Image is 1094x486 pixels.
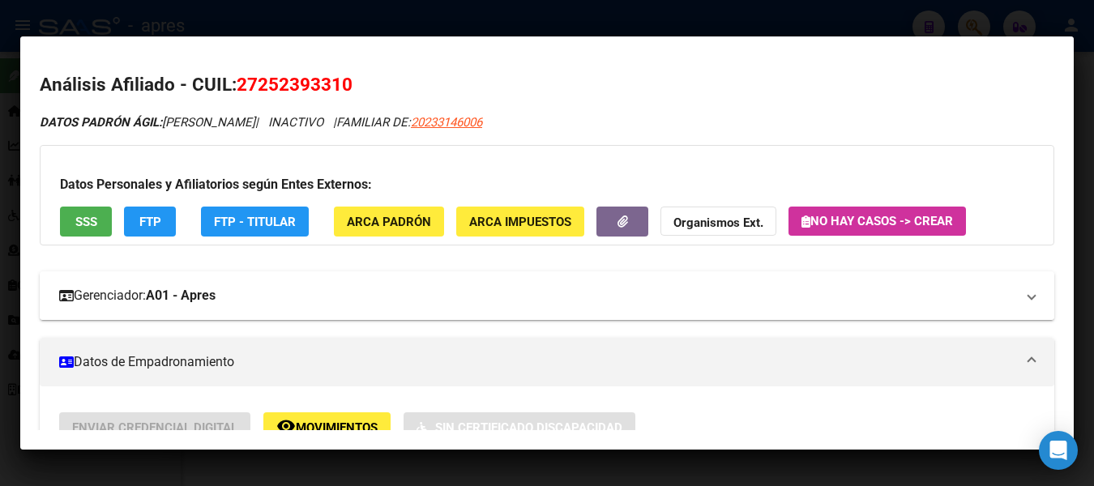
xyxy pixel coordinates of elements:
span: Enviar Credencial Digital [72,420,237,435]
button: FTP [124,207,176,237]
strong: DATOS PADRÓN ÁGIL: [40,115,162,130]
i: | INACTIVO | [40,115,482,130]
mat-panel-title: Datos de Empadronamiento [59,352,1015,372]
button: SSS [60,207,112,237]
mat-expansion-panel-header: Datos de Empadronamiento [40,338,1054,386]
strong: Organismos Ext. [673,215,763,230]
button: No hay casos -> Crear [788,207,966,236]
mat-panel-title: Gerenciador: [59,286,1015,305]
button: Sin Certificado Discapacidad [404,412,635,442]
span: No hay casos -> Crear [801,214,953,228]
span: Sin Certificado Discapacidad [435,420,622,435]
button: Enviar Credencial Digital [59,412,250,442]
span: [PERSON_NAME] [40,115,255,130]
span: FTP [139,215,161,229]
span: 27252393310 [237,74,353,95]
span: 20233146006 [411,115,482,130]
strong: A01 - Apres [146,286,216,305]
h2: Análisis Afiliado - CUIL: [40,71,1054,99]
span: ARCA Padrón [347,215,431,229]
span: FTP - Titular [214,215,296,229]
span: SSS [75,215,97,229]
span: ARCA Impuestos [469,215,571,229]
h3: Datos Personales y Afiliatorios según Entes Externos: [60,175,1034,194]
div: Open Intercom Messenger [1039,431,1078,470]
span: FAMILIAR DE: [336,115,482,130]
button: FTP - Titular [201,207,309,237]
button: Organismos Ext. [660,207,776,237]
button: ARCA Impuestos [456,207,584,237]
span: Movimientos [296,420,378,435]
mat-icon: remove_red_eye [276,416,296,436]
button: Movimientos [263,412,391,442]
mat-expansion-panel-header: Gerenciador:A01 - Apres [40,271,1054,320]
button: ARCA Padrón [334,207,444,237]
